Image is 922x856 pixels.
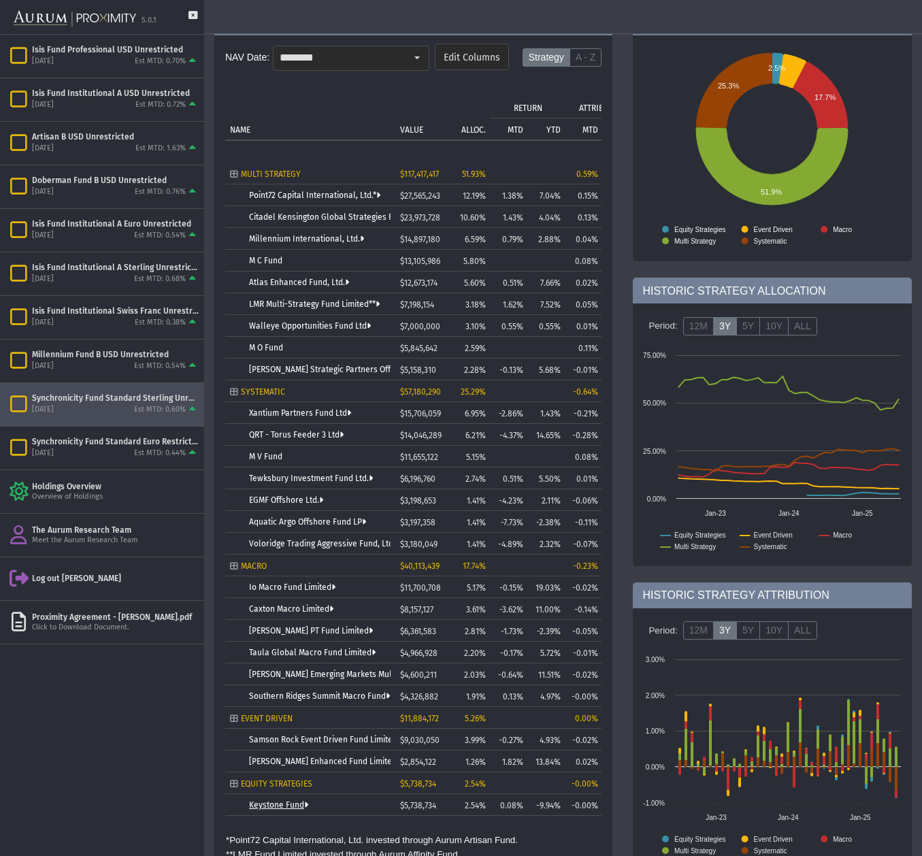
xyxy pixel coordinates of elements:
a: [PERSON_NAME] PT Fund Limited [249,626,373,636]
a: Keystone Fund [249,800,308,810]
div: Isis Fund Institutional A USD Unrestricted [32,88,199,99]
td: 7.52% [528,293,565,315]
div: Est MTD: 0.54% [134,361,186,372]
div: [DATE] [32,361,54,372]
div: [DATE] [32,56,54,67]
div: Est MTD: 0.60% [134,405,186,415]
span: $4,966,928 [400,648,438,658]
div: Est MTD: 0.72% [135,100,186,110]
label: 3Y [713,621,737,640]
td: -2.39% [528,620,565,642]
text: Equity Strategies [674,836,726,843]
td: 0.51% [491,467,528,489]
span: $15,706,059 [400,409,441,418]
label: A - Z [570,48,602,67]
text: Macro [834,836,853,843]
div: Est MTD: 0.76% [135,187,186,197]
span: $6,361,583 [400,627,436,636]
td: Column NAME [225,96,395,139]
div: HISTORIC STRATEGY ATTRIBUTION [633,582,912,608]
span: $14,897,180 [400,235,440,244]
text: Jan-23 [706,814,727,821]
label: 12M [683,317,714,336]
a: [PERSON_NAME] Strategic Partners Offshore Fund, Ltd. [249,365,455,374]
a: QRT - Torus Feeder 3 Ltd [249,430,344,440]
td: 0.55% [491,315,528,337]
div: [DATE] [32,318,54,328]
td: 0.01% [565,315,603,337]
td: Column MTD [565,118,603,139]
span: $3,197,358 [400,518,435,527]
text: Systematic [754,543,787,550]
div: [DATE] [32,144,54,154]
span: $8,157,127 [400,605,433,614]
div: Est MTD: 1.63% [135,144,186,154]
div: Meet the Aurum Research Team [32,536,199,546]
text: Jan-24 [778,510,800,517]
td: 5.72% [528,642,565,663]
text: 25.3% [718,82,739,90]
td: -0.01% [565,359,603,380]
td: -4.89% [491,533,528,555]
td: -0.64% [491,663,528,685]
span: $13,105,986 [400,257,440,266]
span: $4,326,882 [400,692,438,702]
td: 0.02% [565,271,603,293]
span: $23,973,728 [400,213,440,223]
td: 2.11% [528,489,565,511]
label: 10Y [759,621,789,640]
p: ALLOC. [461,125,486,135]
td: 0.55% [528,315,565,337]
td: 2.32% [528,533,565,555]
a: M V Fund [249,452,282,461]
td: -0.21% [565,402,603,424]
text: Multi Strategy [674,543,716,550]
td: -0.06% [565,489,603,511]
td: Column YTD [528,118,565,139]
span: 1.91% [466,692,486,702]
text: Macro [834,531,853,539]
a: Citadel Kensington Global Strategies Fund Ltd. [249,212,427,222]
span: $5,158,310 [400,365,436,375]
td: 5.68% [528,359,565,380]
td: 4.97% [528,685,565,707]
td: 11.00% [528,598,565,620]
span: EVENT DRIVEN [241,714,293,723]
div: Holdings Overview [32,481,199,492]
span: 2.54% [465,801,486,810]
p: ATTRIBUTION [579,103,627,113]
td: 5.50% [528,467,565,489]
label: Strategy [523,48,570,67]
a: Aquatic Argo Offshore Fund LP [249,517,366,527]
div: [DATE] [32,100,54,110]
td: -1.73% [491,620,528,642]
td: 14.65% [528,424,565,446]
span: 2.59% [465,344,486,353]
span: $11,655,122 [400,452,438,462]
td: 0.01% [565,467,603,489]
span: 2.81% [465,627,486,636]
text: Equity Strategies [674,226,726,233]
text: Multi Strategy [674,237,716,245]
span: 5.15% [466,452,486,462]
a: Point72 Capital International, Ltd.* [249,191,380,200]
div: Est MTD: 0.68% [134,274,186,284]
td: -0.00% [565,794,603,816]
span: 2.28% [464,365,486,375]
label: ALL [788,317,817,336]
div: 0.59% [570,169,598,179]
dx-button: Edit Columns [435,44,509,70]
td: 0.08% [565,446,603,467]
span: 5.60% [464,278,486,288]
span: 12.19% [463,191,486,201]
span: 1.41% [467,518,486,527]
div: Period: [643,619,682,642]
td: -4.23% [491,489,528,511]
span: 5.17% [467,583,486,593]
p: NAME [230,125,250,135]
div: [DATE] [32,405,54,415]
text: Jan-23 [706,510,727,517]
td: 0.08% [491,794,528,816]
td: 1.62% [491,293,528,315]
td: *Point72 Capital International, Ltd. invested through Aurum Artisan Fund. [225,834,518,847]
